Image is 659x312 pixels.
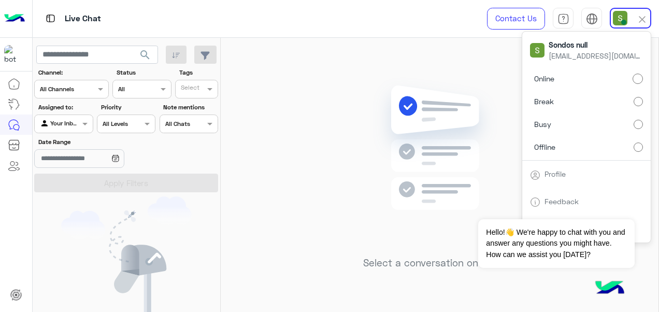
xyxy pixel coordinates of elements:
span: Busy [534,119,551,130]
span: Offline [534,141,555,152]
img: userImage [530,43,545,58]
label: Priority [101,103,154,112]
span: Break [534,96,554,107]
img: no messages [365,77,514,249]
label: Note mentions [163,103,217,112]
label: Status [117,68,170,77]
p: Live Chat [65,12,101,26]
img: userImage [613,11,627,25]
img: tab [44,12,57,25]
span: [EMAIL_ADDRESS][DOMAIN_NAME] [549,50,642,61]
img: tab [586,13,598,25]
h5: Select a conversation on the left [363,257,516,269]
img: hulul-logo.png [592,271,628,307]
input: Offline [634,143,643,152]
button: Apply Filters [34,174,218,192]
span: Hello!👋 We're happy to chat with you and answer any questions you might have. How can we assist y... [478,219,634,268]
div: Select [179,83,199,95]
img: close [636,13,648,25]
img: tab [530,170,540,180]
img: 923305001092802 [4,45,23,64]
a: Profile [545,169,566,178]
input: Break [634,97,643,106]
input: Busy [634,120,643,129]
label: Date Range [38,137,154,147]
a: tab [553,8,574,30]
span: search [139,49,151,61]
a: Contact Us [487,8,545,30]
span: Online [534,73,554,84]
img: tab [557,13,569,25]
input: Online [633,74,643,84]
label: Tags [179,68,217,77]
img: Logo [4,8,25,30]
label: Channel: [38,68,108,77]
span: Sondos null [549,39,642,50]
label: Assigned to: [38,103,92,112]
button: search [133,46,158,68]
